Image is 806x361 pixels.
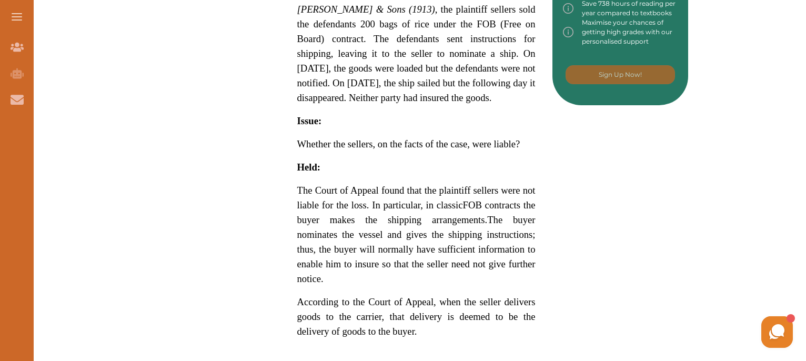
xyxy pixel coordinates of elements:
[297,185,536,210] span: The Court of Appeal found that the plaintiff sellers were not liable for the loss. In particular,...
[563,18,573,46] img: info-img
[297,214,536,284] span: The buyer nominates the vessel and gives the shipping instructions; thus, the buyer will normally...
[297,138,520,149] span: Whether the sellers, on the facts of the case, were liable?
[297,115,322,126] strong: Issue:
[566,65,675,84] button: [object Object]
[553,314,795,350] iframe: HelpCrunch
[565,147,765,226] iframe: Reviews Badge Ribbon Widget
[297,162,321,173] strong: Held:
[297,296,536,337] span: According to the Court of Appeal, when the seller delivers goods to the carrier, that delivery is...
[599,70,642,79] p: Sign Up Now!
[563,18,678,46] div: Maximise your chances of getting high grades with our personalised support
